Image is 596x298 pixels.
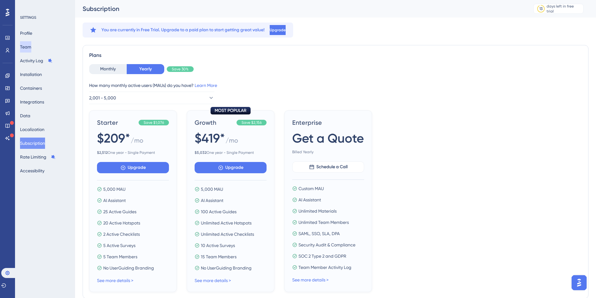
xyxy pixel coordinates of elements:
[298,196,321,204] span: AI Assistant
[103,264,154,272] span: No UserGuiding Branding
[201,264,252,272] span: No UserGuiding Branding
[20,165,44,176] button: Accessibility
[20,151,56,163] button: Rate Limiting
[539,6,543,11] div: 13
[20,28,32,39] button: Profile
[211,107,251,114] div: MOST POPULAR
[103,230,140,238] span: 2 Active Checklists
[89,94,116,102] span: 2,001 - 5,000
[242,120,262,125] span: Save $2,156
[316,163,348,171] span: Schedule a Call
[201,197,223,204] span: AI Assistant
[103,185,125,193] span: 5,000 MAU
[144,120,164,125] span: Save $1,076
[298,252,346,260] span: SOC 2 Type 2 and GDPR
[201,208,237,215] span: 100 Active Guides
[103,197,126,204] span: AI Assistant
[20,124,44,135] button: Localization
[201,219,252,227] span: Unlimited Active Hotspots
[201,242,235,249] span: 10 Active Surveys
[226,136,238,148] span: / mo
[298,264,351,271] span: Team Member Activity Log
[97,129,130,147] span: $209*
[89,52,582,59] div: Plans
[270,25,286,35] button: Upgrade
[20,138,45,149] button: Subscription
[20,15,71,20] div: SETTINGS
[103,219,140,227] span: 20 Active Hotspots
[292,149,364,154] span: Billed Yearly
[131,136,143,148] span: / mo
[292,277,329,282] a: See more details >
[20,96,44,108] button: Integrations
[570,273,588,292] iframe: UserGuiding AI Assistant Launcher
[292,129,364,147] span: Get a Quote
[298,241,355,249] span: Security Audit & Compliance
[547,4,581,14] div: days left in free trial
[97,118,136,127] span: Starter
[20,55,53,66] button: Activity Log
[292,118,364,127] span: Enterprise
[89,64,127,74] button: Monthly
[195,83,217,88] a: Learn More
[195,278,231,283] a: See more details >
[97,150,169,155] span: One year - Single Payment
[89,92,214,104] button: 2,001 - 5,000
[172,67,189,72] span: Save 30%
[195,129,225,147] span: $419*
[195,150,267,155] span: One year - Single Payment
[201,253,237,260] span: 15 Team Members
[20,110,30,121] button: Data
[97,278,133,283] a: See more details >
[127,64,164,74] button: Yearly
[201,185,223,193] span: 5,000 MAU
[101,26,265,34] span: You are currently in Free Trial. Upgrade to a paid plan to start getting great value!
[201,230,254,238] span: Unlimited Active Checklists
[97,150,108,155] b: $ 2,512
[298,230,340,237] span: SAML, SSO, SLA, DPA
[103,208,136,215] span: 25 Active Guides
[298,219,349,226] span: Unlimited Team Members
[195,150,206,155] b: $ 5,032
[128,164,146,171] span: Upgrade
[89,82,582,89] div: How many monthly active users (MAUs) do you have?
[298,185,324,192] span: Custom MAU
[195,118,234,127] span: Growth
[103,242,135,249] span: 5 Active Surveys
[195,162,267,173] button: Upgrade
[103,253,137,260] span: 5 Team Members
[298,207,337,215] span: Unlimited Materials
[20,41,31,53] button: Team
[270,28,286,33] span: Upgrade
[292,161,364,173] button: Schedule a Call
[97,162,169,173] button: Upgrade
[20,69,42,80] button: Installation
[225,164,243,171] span: Upgrade
[20,83,42,94] button: Containers
[83,4,518,13] div: Subscription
